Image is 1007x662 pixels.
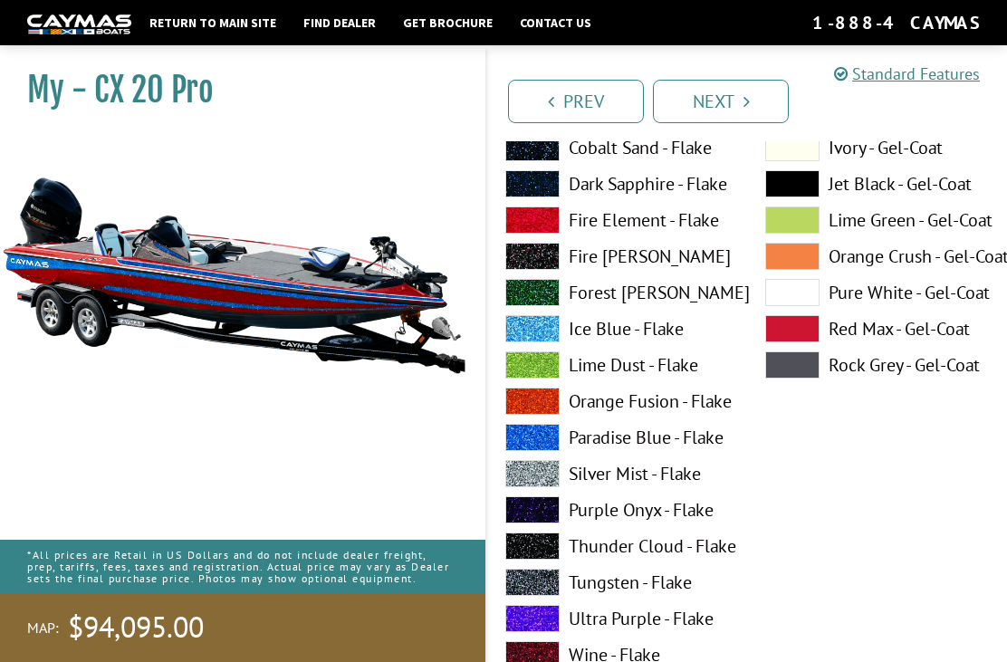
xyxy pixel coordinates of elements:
[511,11,600,34] a: Contact Us
[294,11,385,34] a: Find Dealer
[765,243,989,270] label: Orange Crush - Gel-Coat
[394,11,502,34] a: Get Brochure
[653,80,789,123] a: Next
[505,279,729,306] label: Forest [PERSON_NAME]
[505,569,729,596] label: Tungsten - Flake
[765,170,989,197] label: Jet Black - Gel-Coat
[140,11,285,34] a: Return to main site
[834,63,980,84] a: Standard Features
[505,206,729,234] label: Fire Element - Flake
[505,351,729,379] label: Lime Dust - Flake
[765,134,989,161] label: Ivory - Gel-Coat
[508,80,644,123] a: Prev
[765,279,989,306] label: Pure White - Gel-Coat
[765,206,989,234] label: Lime Green - Gel-Coat
[765,315,989,342] label: Red Max - Gel-Coat
[505,496,729,523] label: Purple Onyx - Flake
[505,424,729,451] label: Paradise Blue - Flake
[503,77,1007,123] ul: Pagination
[765,351,989,379] label: Rock Grey - Gel-Coat
[505,605,729,632] label: Ultra Purple - Flake
[505,460,729,487] label: Silver Mist - Flake
[505,388,729,415] label: Orange Fusion - Flake
[505,243,729,270] label: Fire [PERSON_NAME]
[27,540,458,594] p: *All prices are Retail in US Dollars and do not include dealer freight, prep, tariffs, fees, taxe...
[505,532,729,560] label: Thunder Cloud - Flake
[27,14,131,34] img: white-logo-c9c8dbefe5ff5ceceb0f0178aa75bf4bb51f6bca0971e226c86eb53dfe498488.png
[68,609,204,647] span: $94,095.00
[27,619,59,638] span: MAP:
[505,170,729,197] label: Dark Sapphire - Flake
[505,134,729,161] label: Cobalt Sand - Flake
[812,11,980,34] div: 1-888-4CAYMAS
[27,70,440,110] h1: My - CX 20 Pro
[505,315,729,342] label: Ice Blue - Flake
